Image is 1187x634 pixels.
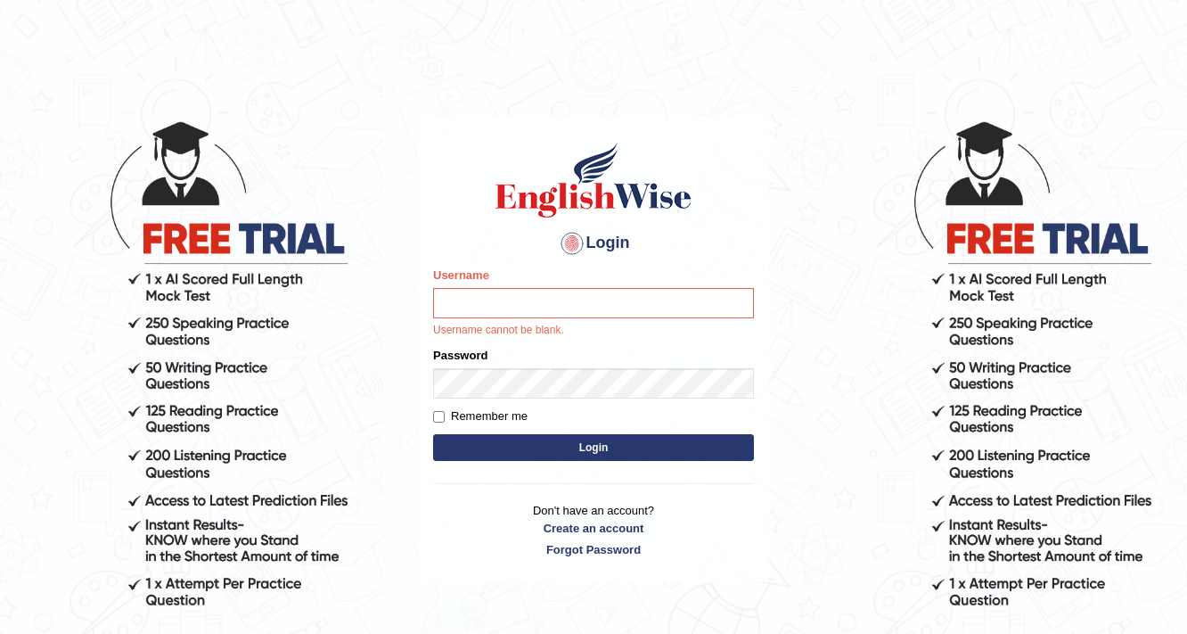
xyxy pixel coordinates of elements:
label: Password [433,347,487,364]
a: Create an account [433,520,754,537]
img: Logo of English Wise sign in for intelligent practice with AI [492,140,695,220]
label: Username [433,267,489,284]
a: Forgot Password [433,541,754,558]
p: Don't have an account? [433,502,754,557]
p: Username cannot be blank. [433,323,754,339]
input: Remember me [433,411,445,423]
label: Remember me [433,408,528,425]
h4: Login [433,229,754,258]
button: Login [433,434,754,461]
